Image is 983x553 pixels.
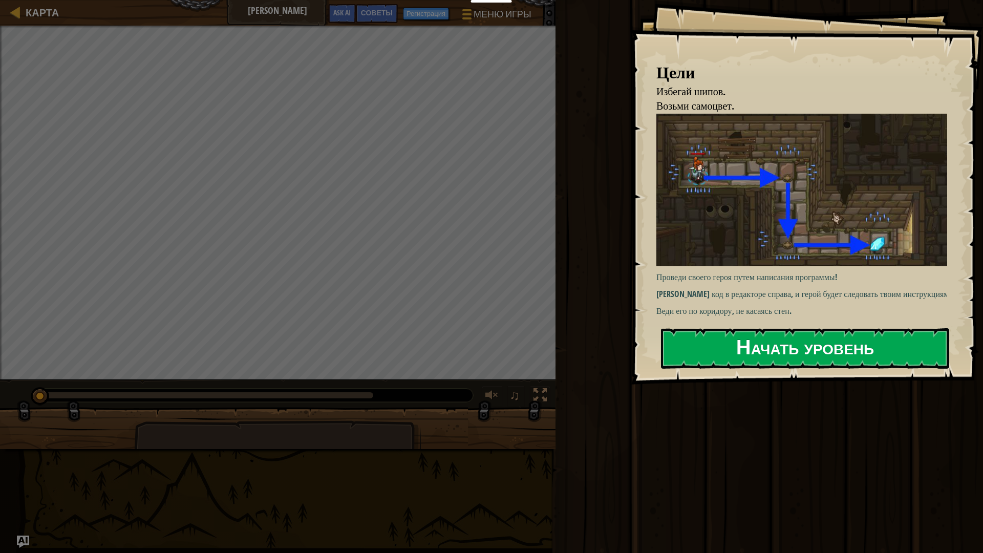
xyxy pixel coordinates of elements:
[361,8,393,17] span: Советы
[403,8,449,20] button: Регистрация
[661,328,949,369] button: Начать уровень
[333,8,351,17] span: Ask AI
[644,84,945,99] li: Избегай шипов.
[530,386,550,407] button: Переключить полноэкранный режим
[656,271,955,283] p: Проведи своего героя путем написания программы!
[328,4,356,23] button: Ask AI
[656,114,955,267] img: Подземелья Китгарда
[507,386,525,407] button: ♫
[656,84,725,98] span: Избегай шипов.
[509,388,520,403] span: ♫
[482,386,502,407] button: Регулировать громкость
[656,99,734,113] span: Возьми самоцвет.
[644,99,945,114] li: Возьми самоцвет.
[20,6,59,19] a: Карта
[17,536,29,548] button: Ask AI
[656,61,947,84] div: Цели
[26,6,59,19] span: Карта
[454,4,538,28] button: Меню игры
[474,8,531,21] span: Меню игры
[656,305,955,317] p: Веди его по коридору, не касаясь стен.
[656,288,955,300] p: [PERSON_NAME] код в редакторе справа, и герой будет следовать твоим инструкциям.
